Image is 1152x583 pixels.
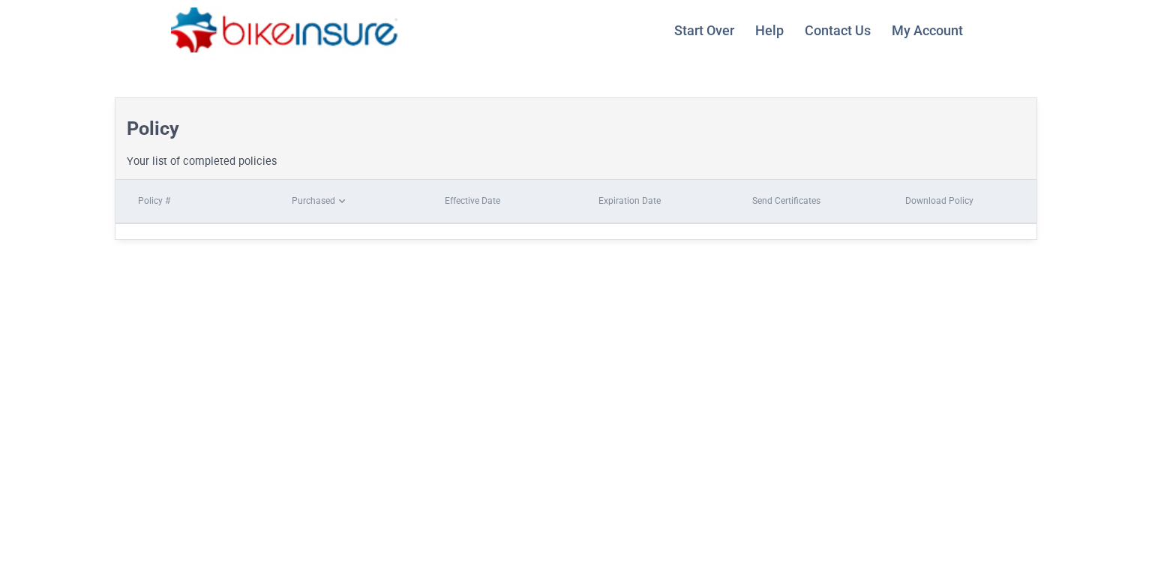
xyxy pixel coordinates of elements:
[883,180,1036,224] th: Download Policy
[127,118,179,139] h1: Policy
[171,7,397,52] img: bikeinsure logo
[665,11,743,49] a: Start Over
[796,11,880,49] a: Contact Us
[269,180,423,224] th: Purchased
[730,180,883,224] th: Send Certificates
[422,180,576,224] th: Effective Date
[115,180,269,224] th: Policy #
[576,180,730,224] th: Expiration Date
[127,151,277,172] p: Your list of completed policies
